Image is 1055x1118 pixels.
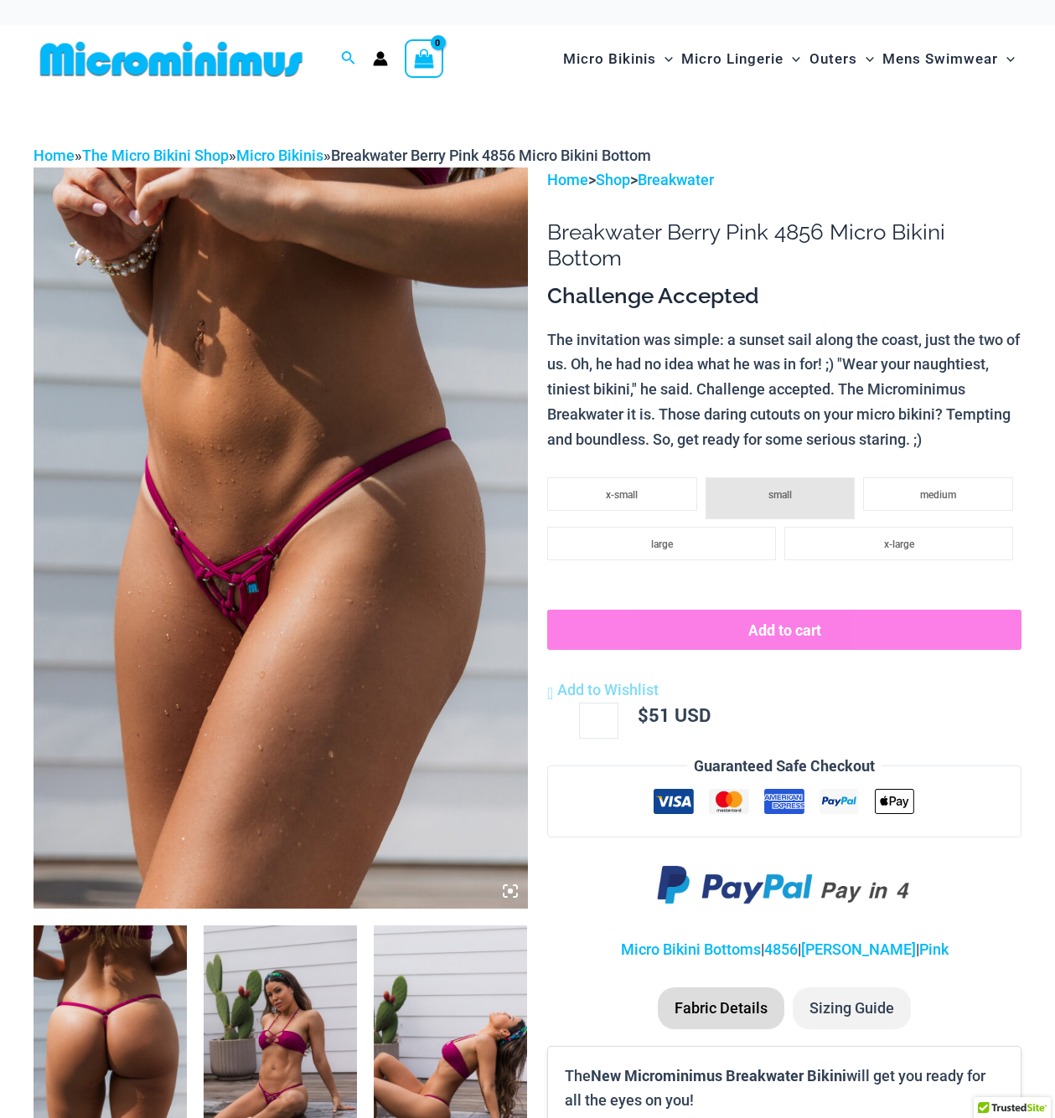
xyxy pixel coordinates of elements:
[547,677,659,703] a: Add to Wishlist
[547,282,1021,311] h3: Challenge Accepted
[681,38,783,80] span: Micro Lingerie
[638,703,649,727] span: $
[658,987,784,1029] li: Fabric Details
[784,527,1013,560] li: x-large
[677,33,804,85] a: Micro LingerieMenu ToggleMenu Toggle
[638,171,714,188] a: Breakwater
[878,33,1019,85] a: Mens SwimwearMenu ToggleMenu Toggle
[793,987,911,1029] li: Sizing Guide
[563,38,656,80] span: Micro Bikinis
[638,703,711,727] bdi: 51 USD
[405,39,443,78] a: View Shopping Cart, empty
[884,538,914,550] span: x-large
[547,219,1021,271] h1: Breakwater Berry Pink 4856 Micro Bikini Bottom
[591,1065,846,1085] b: New Microminimus Breakwater Bikini
[82,147,229,164] a: The Micro Bikini Shop
[768,489,792,501] span: small
[651,538,673,550] span: large
[687,754,882,779] legend: Guaranteed Safe Checkout
[656,38,673,80] span: Menu Toggle
[34,147,75,164] a: Home
[801,940,916,958] a: [PERSON_NAME]
[706,477,856,519] li: small
[341,49,356,70] a: Search icon link
[34,167,528,908] img: Breakwater Berry Pink 4856 micro
[547,167,1021,193] p: > >
[547,937,1021,962] p: | | |
[783,38,800,80] span: Menu Toggle
[919,940,949,958] a: Pink
[606,489,638,501] span: x-small
[34,147,651,164] span: » » »
[882,38,998,80] span: Mens Swimwear
[998,38,1015,80] span: Menu Toggle
[34,40,309,78] img: MM SHOP LOGO FLAT
[547,477,697,511] li: x-small
[764,940,798,958] a: 4856
[920,489,956,501] span: medium
[579,703,618,738] input: Product quantity
[547,171,588,188] a: Home
[547,610,1021,650] button: Add to cart
[373,51,388,66] a: Account icon link
[556,31,1021,87] nav: Site Navigation
[863,477,1013,511] li: medium
[236,147,323,164] a: Micro Bikinis
[331,147,651,164] span: Breakwater Berry Pink 4856 Micro Bikini Bottom
[621,940,761,958] a: Micro Bikini Bottoms
[857,38,874,80] span: Menu Toggle
[547,327,1021,452] p: The invitation was simple: a sunset sail along the coast, just the two of us. Oh, he had no idea ...
[547,527,776,560] li: large
[596,171,630,188] a: Shop
[559,33,677,85] a: Micro BikinisMenu ToggleMenu Toggle
[805,33,878,85] a: OutersMenu ToggleMenu Toggle
[809,38,857,80] span: Outers
[557,681,659,698] span: Add to Wishlist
